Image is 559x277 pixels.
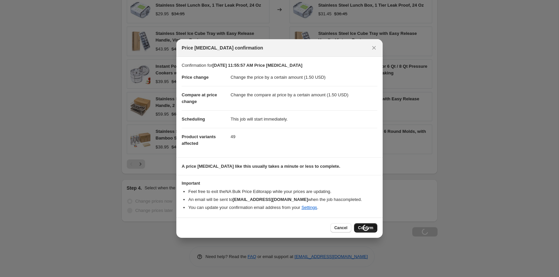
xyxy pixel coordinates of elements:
[188,188,377,195] li: Feel free to exit the NA Bulk Price Editor app while your prices are updating.
[182,134,216,146] span: Product variants affected
[182,117,205,122] span: Scheduling
[182,45,263,51] span: Price [MEDICAL_DATA] confirmation
[188,204,377,211] li: You can update your confirmation email address from your .
[330,223,351,232] button: Cancel
[212,63,302,68] b: [DATE] 11:55:57 AM Price [MEDICAL_DATA]
[369,43,379,52] button: Close
[231,110,377,128] dd: This job will start immediately.
[182,181,377,186] h3: Important
[233,197,308,202] b: [EMAIL_ADDRESS][DOMAIN_NAME]
[182,92,217,104] span: Compare at price change
[231,128,377,145] dd: 49
[301,205,317,210] a: Settings
[182,75,209,80] span: Price change
[182,164,340,169] b: A price [MEDICAL_DATA] like this usually takes a minute or less to complete.
[182,62,377,69] p: Confirmation for
[231,86,377,104] dd: Change the compare at price by a certain amount (1.50 USD)
[188,196,377,203] li: An email will be sent to when the job has completed .
[334,225,347,231] span: Cancel
[231,69,377,86] dd: Change the price by a certain amount (1.50 USD)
